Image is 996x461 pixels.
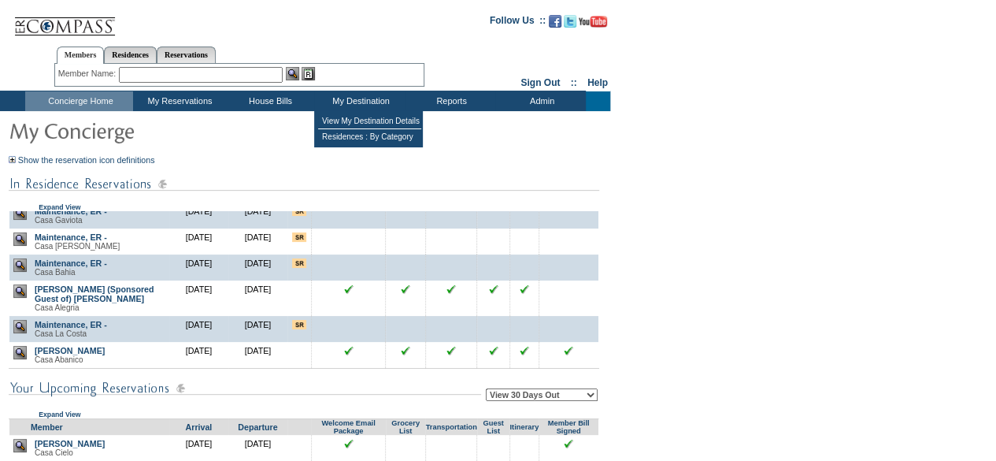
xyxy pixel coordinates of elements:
[446,284,456,294] input: Click to see this reservation's transportation information
[228,435,287,461] td: [DATE]
[169,229,228,255] td: [DATE]
[495,91,586,111] td: Admin
[238,422,277,432] a: Departure
[25,91,133,111] td: Concierge Home
[571,77,577,88] span: ::
[169,342,228,369] td: [DATE]
[169,255,228,281] td: [DATE]
[451,258,452,259] img: blank.gif
[549,15,561,28] img: Become our fan on Facebook
[446,346,456,355] input: Click to see this reservation's transportation information
[35,232,107,242] a: Maintenance, ER -
[18,155,155,165] a: Show the reservation icon definitions
[35,258,107,268] a: Maintenance, ER -
[344,346,354,355] img: chkSmaller.gif
[520,77,560,88] a: Sign Out
[579,16,607,28] img: Subscribe to our YouTube Channel
[493,258,494,259] img: blank.gif
[13,346,27,359] img: view
[489,346,498,355] input: Click to see this reservation's guest list
[564,439,573,448] input: Click to see this reservation's incidentals
[133,91,224,111] td: My Reservations
[35,284,154,303] a: [PERSON_NAME] (Sponsored Guest of) [PERSON_NAME]
[489,284,498,294] input: Click to see this reservation's guest list
[524,258,524,259] img: blank.gif
[228,281,287,316] td: [DATE]
[157,46,216,63] a: Reservations
[228,255,287,281] td: [DATE]
[564,346,573,355] input: Click to see this reservation's incidentals
[321,419,375,435] a: Welcome Email Package
[35,355,83,364] span: Casa Abanico
[348,320,349,321] img: blank.gif
[348,258,349,259] img: blank.gif
[35,329,87,338] span: Casa La Costa
[13,320,27,333] img: view
[451,320,452,321] img: blank.gif
[35,346,105,355] a: [PERSON_NAME]
[302,67,315,80] img: Reservations
[587,77,608,88] a: Help
[564,20,576,29] a: Follow us on Twitter
[520,284,529,294] input: Click to see this reservation's itinerary
[286,67,299,80] img: View
[318,113,421,129] td: View My Destination Details
[344,284,354,294] img: chkSmaller.gif
[401,346,410,355] input: Click to see this reservation's grocery list
[228,203,287,229] td: [DATE]
[292,258,306,268] input: There are special requests for this reservation!
[344,439,354,448] img: chkSmaller.gif
[490,13,546,32] td: Follow Us ::
[169,435,228,461] td: [DATE]
[549,20,561,29] a: Become our fan on Facebook
[35,268,76,277] span: Casa Bahia
[524,320,524,321] img: blank.gif
[318,129,421,144] td: Residences : By Category
[13,284,27,298] img: view
[57,46,105,64] a: Members
[9,378,481,398] img: subTtlConUpcomingReservatio.gif
[186,422,213,432] a: Arrival
[35,303,80,312] span: Casa Alegria
[169,281,228,316] td: [DATE]
[35,216,83,225] span: Casa Gaviota
[104,46,157,63] a: Residences
[58,67,119,80] div: Member Name:
[509,423,539,431] a: Itinerary
[169,316,228,342] td: [DATE]
[425,423,476,431] a: Transportation
[401,284,410,294] input: Click to see this reservation's grocery list
[35,448,73,457] span: Casa Cielo
[169,203,228,229] td: [DATE]
[292,232,306,242] input: There are special requests for this reservation!
[13,439,27,452] img: view
[520,346,529,355] input: Click to see this reservation's itinerary
[39,203,80,211] a: Expand View
[35,320,107,329] a: Maintenance, ER -
[35,206,107,216] a: Maintenance, ER -
[493,320,494,321] img: blank.gif
[35,439,105,448] a: [PERSON_NAME]
[524,232,524,233] img: blank.gif
[391,419,420,435] a: Grocery List
[292,320,306,329] input: There are special requests for this reservation!
[224,91,314,111] td: House Bills
[13,258,27,272] img: view
[228,316,287,342] td: [DATE]
[13,206,27,220] img: view
[314,91,405,111] td: My Destination
[451,232,452,233] img: blank.gif
[579,20,607,29] a: Subscribe to our YouTube Channel
[35,242,120,251] span: Casa [PERSON_NAME]
[31,422,63,432] a: Member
